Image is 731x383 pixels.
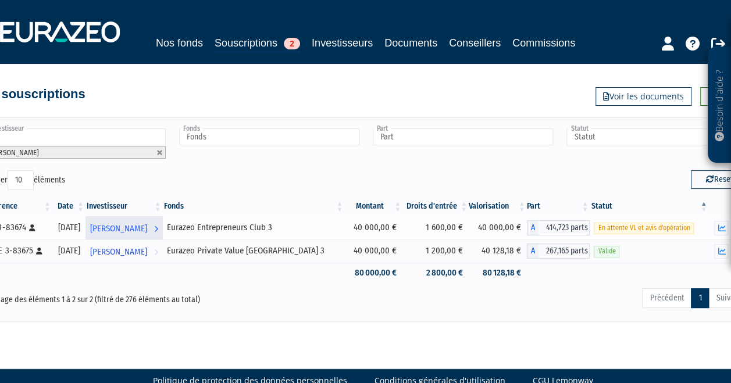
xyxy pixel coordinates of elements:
span: 2 [284,38,300,49]
div: A - Eurazeo Private Value Europe 3 [527,244,590,259]
th: Montant: activer pour trier la colonne par ordre croissant [344,196,402,216]
td: 2 800,00 € [402,263,469,283]
th: Statut : activer pour trier la colonne par ordre d&eacute;croissant [590,196,708,216]
i: [Français] Personne physique [36,248,42,255]
th: Investisseur: activer pour trier la colonne par ordre croissant [85,196,163,216]
select: Afficheréléments [8,170,34,190]
span: [PERSON_NAME] [90,241,147,263]
td: 1 200,00 € [402,239,469,263]
a: 1 [691,288,709,308]
th: Valorisation: activer pour trier la colonne par ordre croissant [469,196,527,216]
a: [PERSON_NAME] [85,216,163,239]
span: En attente VL et avis d'opération [594,223,694,234]
i: Voir l'investisseur [154,241,158,263]
th: Part: activer pour trier la colonne par ordre croissant [527,196,590,216]
div: [DATE] [56,221,81,234]
a: Souscriptions2 [215,35,300,53]
td: 1 600,00 € [402,216,469,239]
td: 80 128,18 € [469,263,527,283]
i: Voir l'investisseur [154,218,158,239]
i: [Français] Personne physique [29,224,35,231]
td: 40 000,00 € [344,239,402,263]
div: Eurazeo Private Value [GEOGRAPHIC_DATA] 3 [167,245,341,257]
span: Valide [594,246,619,257]
td: 40 000,00 € [469,216,527,239]
th: Droits d'entrée: activer pour trier la colonne par ordre croissant [402,196,469,216]
th: Date: activer pour trier la colonne par ordre croissant [52,196,85,216]
span: A [527,244,539,259]
a: Nos fonds [156,35,203,51]
div: Eurazeo Entrepreneurs Club 3 [167,221,341,234]
span: 414,723 parts [539,220,590,235]
div: [DATE] [56,245,81,257]
span: [PERSON_NAME] [90,218,147,239]
span: 267,165 parts [539,244,590,259]
th: Fonds: activer pour trier la colonne par ordre croissant [163,196,345,216]
a: Documents [384,35,437,51]
td: 40 128,18 € [469,239,527,263]
a: Conseillers [449,35,501,51]
a: Investisseurs [312,35,373,51]
a: Commissions [512,35,575,51]
p: Besoin d'aide ? [713,53,726,158]
a: [PERSON_NAME] [85,239,163,263]
span: A [527,220,539,235]
div: A - Eurazeo Entrepreneurs Club 3 [527,220,590,235]
td: 40 000,00 € [344,216,402,239]
td: 80 000,00 € [344,263,402,283]
a: Voir les documents [596,87,691,106]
